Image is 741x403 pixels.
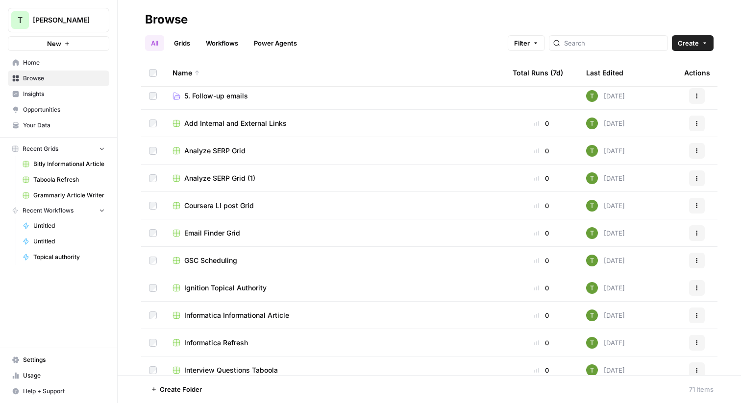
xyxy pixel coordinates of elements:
[173,338,497,348] a: Informatica Refresh
[23,371,105,380] span: Usage
[586,282,598,294] img: yba7bbzze900hr86j8rqqvfn473j
[184,338,248,348] span: Informatica Refresh
[586,255,598,266] img: yba7bbzze900hr86j8rqqvfn473j
[513,310,570,320] div: 0
[513,201,570,211] div: 0
[18,218,109,234] a: Untitled
[18,14,23,26] span: T
[508,35,545,51] button: Filter
[23,58,105,67] span: Home
[689,384,714,394] div: 71 Items
[8,36,109,51] button: New
[8,142,109,156] button: Recent Grids
[514,38,530,48] span: Filter
[173,173,497,183] a: Analyze SERP Grid (1)
[586,200,598,212] img: yba7bbzze900hr86j8rqqvfn473j
[513,338,570,348] div: 0
[173,201,497,211] a: Coursera LI post Grid
[586,90,598,102] img: yba7bbzze900hr86j8rqqvfn473j
[18,188,109,203] a: Grammarly Article Writer
[173,283,497,293] a: Ignition Topical Authority
[586,118,598,129] img: yba7bbzze900hr86j8rqqvfn473j
[586,145,598,157] img: yba7bbzze900hr86j8rqqvfn473j
[33,175,105,184] span: Taboola Refresh
[8,383,109,399] button: Help + Support
[33,253,105,261] span: Topical authority
[47,39,61,48] span: New
[586,282,625,294] div: [DATE]
[200,35,244,51] a: Workflows
[586,337,625,349] div: [DATE]
[23,206,74,215] span: Recent Workflows
[8,368,109,383] a: Usage
[564,38,664,48] input: Search
[33,191,105,200] span: Grammarly Article Writer
[18,234,109,249] a: Untitled
[173,310,497,320] a: Informatica Informational Article
[184,256,237,265] span: GSC Scheduling
[184,91,248,101] span: 5. Follow-up emails
[23,356,105,364] span: Settings
[513,283,570,293] div: 0
[513,59,563,86] div: Total Runs (7d)
[184,201,254,211] span: Coursera LI post Grid
[678,38,699,48] span: Create
[586,309,598,321] img: yba7bbzze900hr86j8rqqvfn473j
[513,365,570,375] div: 0
[586,172,598,184] img: yba7bbzze900hr86j8rqqvfn473j
[173,119,497,128] a: Add Internal and External Links
[184,173,255,183] span: Analyze SERP Grid (1)
[18,249,109,265] a: Topical authority
[33,160,105,168] span: Bitly Informational Article
[672,35,714,51] button: Create
[23,387,105,396] span: Help + Support
[160,384,202,394] span: Create Folder
[33,237,105,246] span: Untitled
[684,59,710,86] div: Actions
[184,146,246,156] span: Analyze SERP Grid
[33,15,92,25] span: [PERSON_NAME]
[23,74,105,83] span: Browse
[586,337,598,349] img: yba7bbzze900hr86j8rqqvfn473j
[586,200,625,212] div: [DATE]
[8,118,109,133] a: Your Data
[173,146,497,156] a: Analyze SERP Grid
[8,8,109,32] button: Workspace: Travis Demo
[8,102,109,118] a: Opportunities
[23,121,105,130] span: Your Data
[173,91,497,101] a: 5. Follow-up emails
[23,144,58,153] span: Recent Grids
[184,228,240,238] span: Email Finder Grid
[23,105,105,114] span: Opportunities
[8,352,109,368] a: Settings
[586,172,625,184] div: [DATE]
[145,12,188,27] div: Browse
[513,173,570,183] div: 0
[18,172,109,188] a: Taboola Refresh
[145,35,164,51] a: All
[33,221,105,230] span: Untitled
[184,365,278,375] span: Interview Questions Taboola
[8,71,109,86] a: Browse
[8,86,109,102] a: Insights
[586,309,625,321] div: [DATE]
[586,364,598,376] img: yba7bbzze900hr86j8rqqvfn473j
[145,381,208,397] button: Create Folder
[586,227,625,239] div: [DATE]
[23,90,105,98] span: Insights
[173,256,497,265] a: GSC Scheduling
[248,35,303,51] a: Power Agents
[168,35,196,51] a: Grids
[184,119,287,128] span: Add Internal and External Links
[18,156,109,172] a: Bitly Informational Article
[513,146,570,156] div: 0
[586,90,625,102] div: [DATE]
[586,118,625,129] div: [DATE]
[586,227,598,239] img: yba7bbzze900hr86j8rqqvfn473j
[173,365,497,375] a: Interview Questions Taboola
[586,255,625,266] div: [DATE]
[184,310,289,320] span: Informatica Informational Article
[173,228,497,238] a: Email Finder Grid
[513,256,570,265] div: 0
[586,59,623,86] div: Last Edited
